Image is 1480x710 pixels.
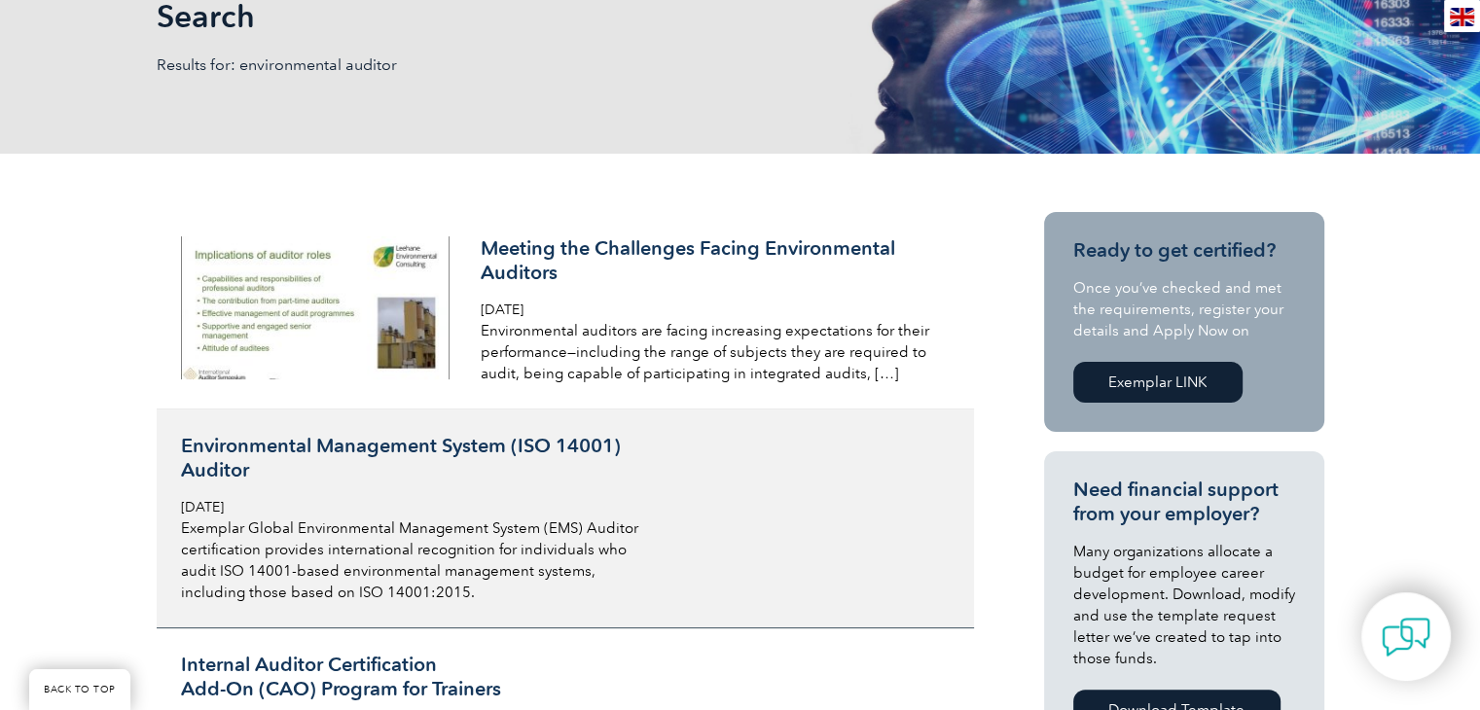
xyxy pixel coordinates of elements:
[1073,362,1243,403] a: Exemplar LINK
[181,499,224,515] span: [DATE]
[1073,238,1295,263] h3: Ready to get certified?
[157,212,974,409] a: Meeting the Challenges Facing Environmental Auditors [DATE] Environmental auditors are facing inc...
[481,320,942,384] p: Environmental auditors are facing increasing expectations for their performance—including the ran...
[1073,478,1295,526] h3: Need financial support from your employer?
[181,236,451,379] img: meeting-the-challenges-facing-environmental-auditors-1-900x480-1-300x160.jpg
[1073,277,1295,341] p: Once you’ve checked and met the requirements, register your details and Apply Now on
[481,236,942,285] h3: Meeting the Challenges Facing Environmental Auditors
[181,517,642,603] p: Exemplar Global Environmental Management System (EMS) Auditor certification provides internationa...
[1382,613,1430,661] img: contact-chat.png
[181,434,642,482] h3: Environmental Management System (ISO 14001) Auditor
[181,653,642,701] h3: Internal Auditor Certification Add-On (CAO) Program for Trainers
[157,409,974,628] a: Environmental Management System (ISO 14001) Auditor [DATE] Exemplar Global Environmental Manageme...
[1450,8,1474,26] img: en
[1073,541,1295,669] p: Many organizations allocate a budget for employee career development. Download, modify and use th...
[29,669,130,710] a: BACK TO TOP
[157,54,740,76] p: Results for: environmental auditor
[481,302,523,318] span: [DATE]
